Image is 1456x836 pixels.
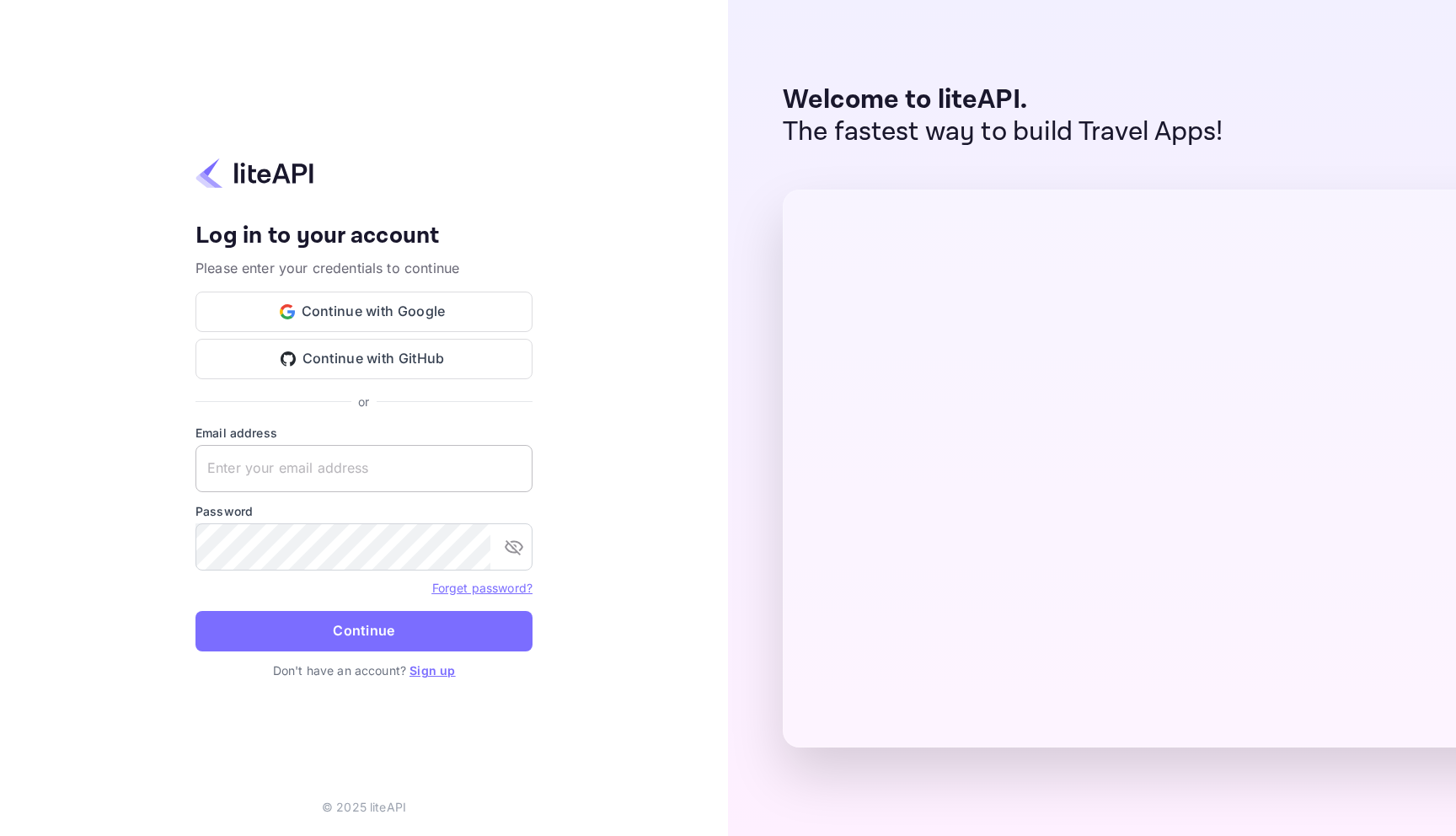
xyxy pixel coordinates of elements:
[195,611,533,651] button: Continue
[783,116,1223,148] p: The fastest way to build Travel Apps!
[195,157,313,190] img: liteapi
[195,292,533,332] button: Continue with Google
[432,581,533,595] a: Forget password?
[195,222,533,251] h4: Log in to your account
[497,530,531,564] button: toggle password visibility
[409,663,455,678] a: Sign up
[195,502,533,520] label: Password
[432,579,533,596] a: Forget password?
[195,445,533,492] input: Enter your email address
[195,662,533,679] p: Don't have an account?
[195,258,533,278] p: Please enter your credentials to continue
[195,424,533,442] label: Email address
[783,84,1223,116] p: Welcome to liteAPI.
[195,339,533,379] button: Continue with GitHub
[358,393,369,410] p: or
[322,798,406,816] p: © 2025 liteAPI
